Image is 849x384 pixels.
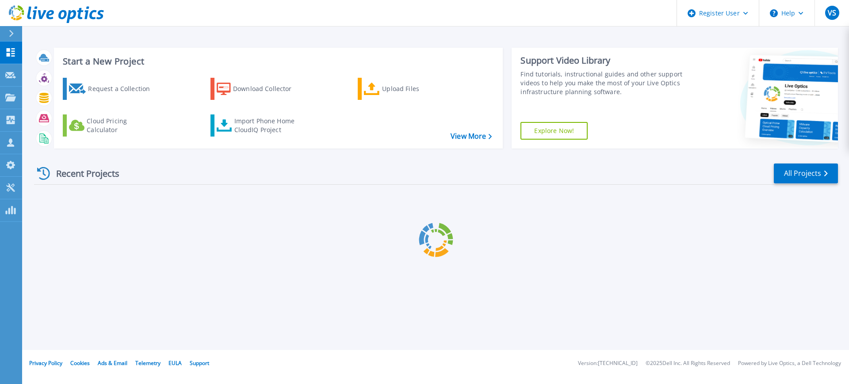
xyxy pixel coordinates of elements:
div: Import Phone Home CloudIQ Project [234,117,303,134]
a: EULA [168,359,182,367]
li: Powered by Live Optics, a Dell Technology [738,361,841,366]
span: VS [828,9,836,16]
a: Upload Files [358,78,456,100]
div: Cloud Pricing Calculator [87,117,157,134]
a: Support [190,359,209,367]
a: Request a Collection [63,78,161,100]
h3: Start a New Project [63,57,492,66]
a: Cloud Pricing Calculator [63,114,161,137]
div: Find tutorials, instructional guides and other support videos to help you make the most of your L... [520,70,687,96]
a: Ads & Email [98,359,127,367]
a: Cookies [70,359,90,367]
div: Request a Collection [88,80,159,98]
a: All Projects [774,163,838,183]
a: Explore Now! [520,122,588,140]
a: Telemetry [135,359,161,367]
a: Privacy Policy [29,359,62,367]
div: Download Collector [233,80,304,98]
div: Upload Files [382,80,453,98]
li: Version: [TECHNICAL_ID] [578,361,638,366]
div: Support Video Library [520,55,687,66]
a: Download Collector [210,78,309,100]
li: © 2025 Dell Inc. All Rights Reserved [646,361,730,366]
a: View More [451,132,492,141]
div: Recent Projects [34,163,131,184]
